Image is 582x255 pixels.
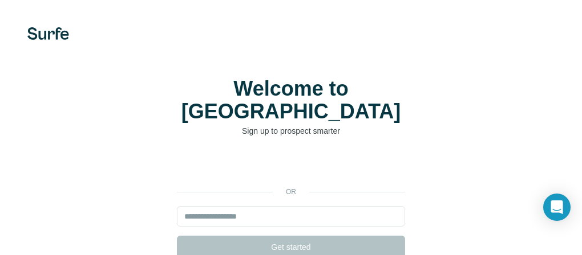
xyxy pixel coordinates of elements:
iframe: Sign in with Google Button [171,154,411,179]
h1: Welcome to [GEOGRAPHIC_DATA] [177,77,405,123]
img: Surfe's logo [27,27,69,40]
p: Sign up to prospect smarter [177,125,405,137]
div: Open Intercom Messenger [543,194,571,221]
p: or [273,187,309,197]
